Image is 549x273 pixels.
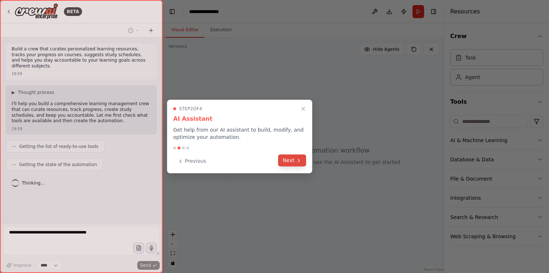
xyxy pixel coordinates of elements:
[179,106,202,112] span: Step 2 of 4
[173,115,306,123] h3: AI Assistant
[299,104,308,113] button: Close walkthrough
[167,7,177,17] button: Hide left sidebar
[173,126,306,141] p: Get help from our AI assistant to build, modify, and optimize your automation.
[278,154,306,166] button: Next
[173,155,211,167] button: Previous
